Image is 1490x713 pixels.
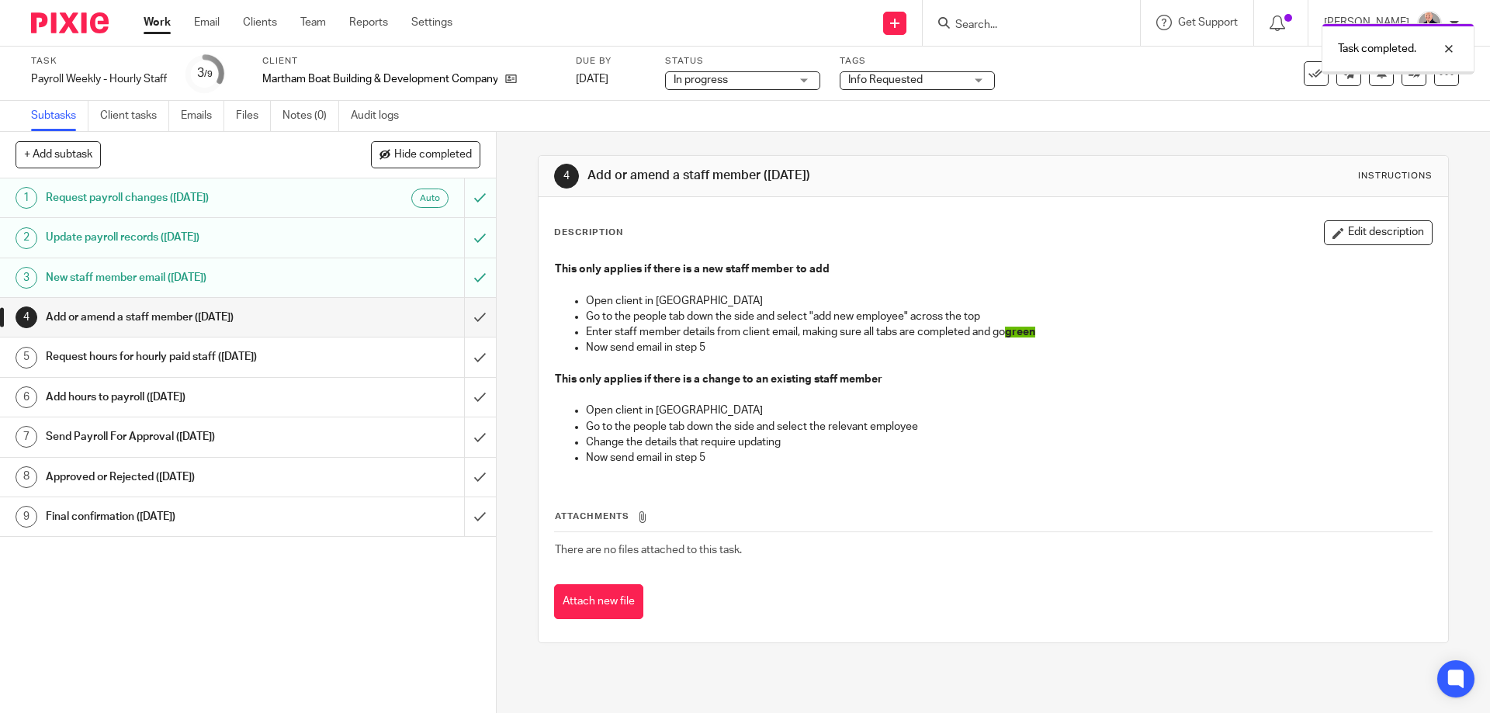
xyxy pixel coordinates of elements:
h1: Add or amend a staff member ([DATE]) [587,168,1027,184]
label: Due by [576,55,646,67]
a: Audit logs [351,101,411,131]
div: 7 [16,426,37,448]
p: Enter staff member details from client email, making sure all tabs are completed and go [586,324,1431,340]
div: Payroll Weekly - Hourly Staff [31,71,167,87]
strong: This only applies if there is a new staff member to add [555,264,830,275]
img: Pixie [31,12,109,33]
a: Reports [349,15,388,30]
div: 3 [197,64,213,82]
img: IMG_8745-0021-copy.jpg [1417,11,1442,36]
span: In progress [674,74,728,85]
h1: Approved or Rejected ([DATE]) [46,466,314,489]
label: Task [31,55,167,67]
span: green [1005,327,1035,337]
div: 8 [16,466,37,488]
div: 9 [16,506,37,528]
strong: This only applies if there is a change to an existing staff member [555,374,882,385]
p: Go to the people tab down the side and select the relevant employee [586,419,1431,434]
h1: Add or amend a staff member ([DATE]) [46,306,314,329]
div: 6 [16,386,37,408]
div: 3 [16,267,37,289]
p: Now send email in step 5 [586,340,1431,355]
a: Email [194,15,220,30]
label: Status [665,55,820,67]
a: Client tasks [100,101,169,131]
h1: Send Payroll For Approval ([DATE]) [46,425,314,448]
a: Work [144,15,171,30]
small: /9 [204,70,213,78]
a: Subtasks [31,101,88,131]
a: Files [236,101,271,131]
a: Emails [181,101,224,131]
a: Notes (0) [282,101,339,131]
div: Auto [411,189,449,208]
h1: Final confirmation ([DATE]) [46,505,314,528]
span: Info Requested [848,74,923,85]
p: Open client in [GEOGRAPHIC_DATA] [586,403,1431,418]
h1: Add hours to payroll ([DATE]) [46,386,314,409]
h1: Request hours for hourly paid staff ([DATE]) [46,345,314,369]
div: 4 [16,306,37,328]
span: Attachments [555,512,629,521]
label: Client [262,55,556,67]
div: 1 [16,187,37,209]
a: Settings [411,15,452,30]
div: Instructions [1358,170,1433,182]
p: Change the details that require updating [586,434,1431,450]
p: Task completed. [1338,41,1416,57]
div: 5 [16,347,37,369]
span: There are no files attached to this task. [555,545,742,556]
a: Team [300,15,326,30]
button: Attach new file [554,584,643,619]
div: 4 [554,164,579,189]
button: Hide completed [371,141,480,168]
span: Hide completed [394,149,472,161]
p: Go to the people tab down the side and select "add new employee" across the top [586,309,1431,324]
span: [DATE] [576,74,608,85]
h1: Request payroll changes ([DATE]) [46,186,314,209]
a: Clients [243,15,277,30]
button: Edit description [1324,220,1433,245]
h1: New staff member email ([DATE]) [46,266,314,289]
h1: Update payroll records ([DATE]) [46,226,314,249]
p: Open client in [GEOGRAPHIC_DATA] [586,293,1431,309]
div: 2 [16,227,37,249]
p: Description [554,227,623,239]
p: Martham Boat Building & Development Company Limited [262,71,497,87]
p: Now send email in step 5 [586,450,1431,466]
button: + Add subtask [16,141,101,168]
